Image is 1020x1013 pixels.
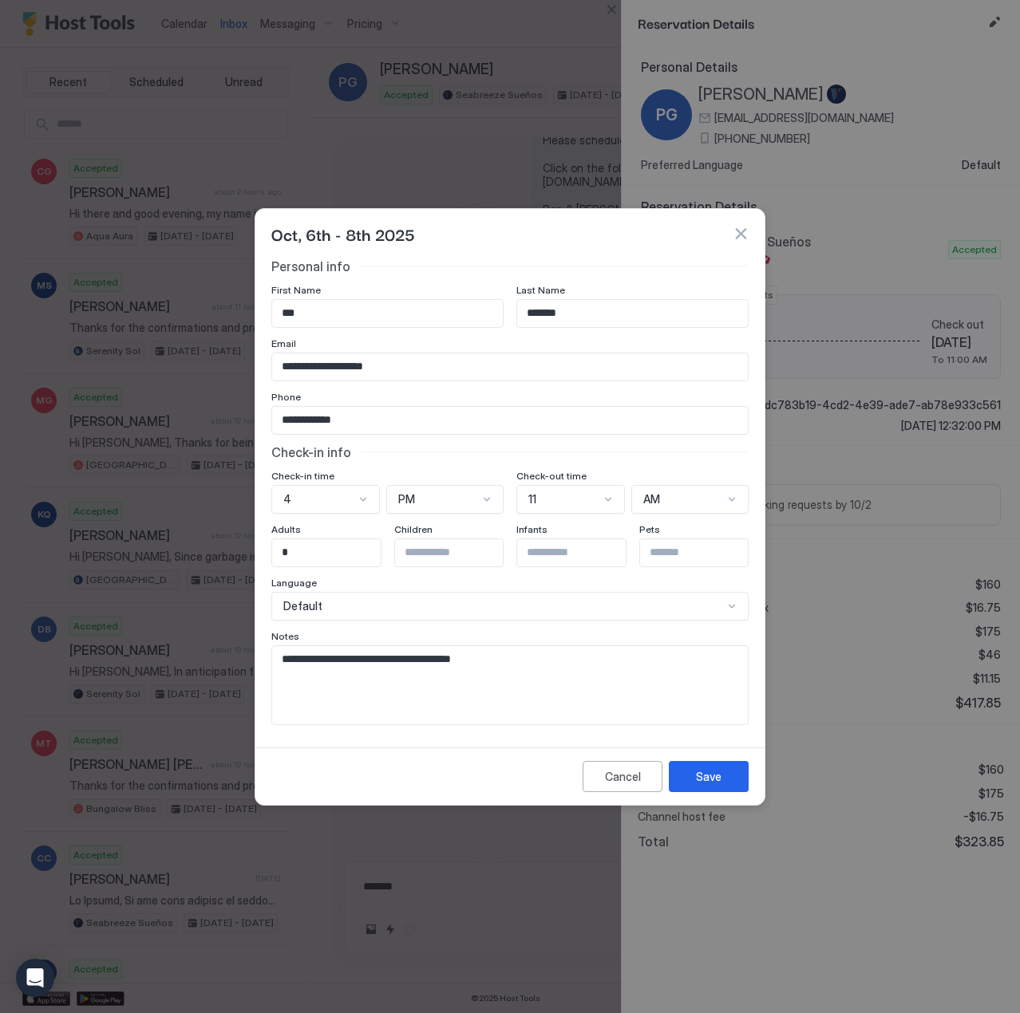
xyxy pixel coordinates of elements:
[271,391,301,403] span: Phone
[283,492,291,506] span: 4
[272,646,748,724] textarea: Input Field
[516,284,565,296] span: Last Name
[271,470,334,482] span: Check-in time
[528,492,536,506] span: 11
[271,337,296,349] span: Email
[517,300,748,327] input: Input Field
[516,470,587,482] span: Check-out time
[669,761,749,792] button: Save
[395,539,526,566] input: Input Field
[272,407,748,434] input: Input Field
[643,492,660,506] span: AM
[398,492,415,506] span: PM
[271,577,317,589] span: Language
[271,630,299,642] span: Notes
[271,523,301,535] span: Adults
[272,300,503,327] input: Input Field
[639,523,660,535] span: Pets
[271,222,415,246] span: Oct, 6th - 8th 2025
[283,599,322,613] span: Default
[696,768,722,785] div: Save
[516,523,548,535] span: Infants
[271,444,351,460] span: Check-in info
[271,258,350,274] span: Personal info
[517,539,648,566] input: Input Field
[394,523,433,535] span: Children
[272,353,748,380] input: Input Field
[272,539,403,566] input: Input Field
[605,768,641,785] div: Cancel
[640,539,771,566] input: Input Field
[583,761,662,792] button: Cancel
[271,284,321,296] span: First Name
[16,959,54,997] div: Open Intercom Messenger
